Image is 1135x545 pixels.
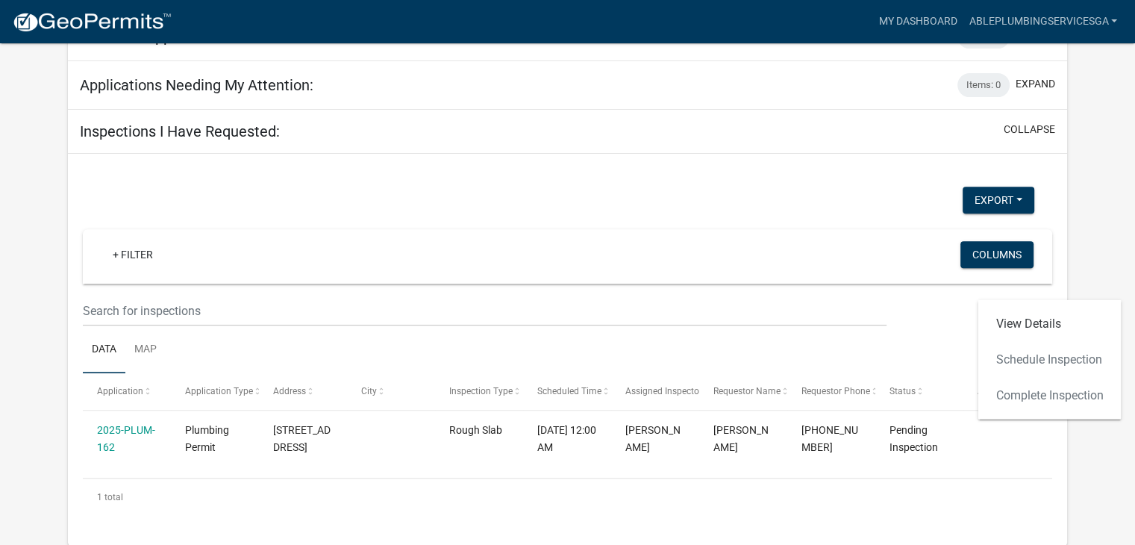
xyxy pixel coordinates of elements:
[273,424,331,453] span: 201 E SUMTER ST
[963,373,1051,409] datatable-header-cell: Actions
[787,373,875,409] datatable-header-cell: Requestor Phone
[97,424,155,453] a: 2025-PLUM-162
[801,424,858,453] span: 478-919-1405
[801,386,870,396] span: Requestor Phone
[963,7,1123,36] a: ableplumbingservicesga
[1004,122,1055,137] button: collapse
[259,373,347,409] datatable-header-cell: Address
[523,373,611,409] datatable-header-cell: Scheduled Time
[83,296,887,326] input: Search for inspections
[101,241,165,268] a: + Filter
[978,300,1121,420] div: Action
[978,306,1121,342] a: View Details
[699,373,787,409] datatable-header-cell: Requestor Name
[960,241,1034,268] button: Columns
[889,424,938,453] span: Pending Inspection
[125,326,166,374] a: Map
[875,373,963,409] datatable-header-cell: Status
[273,386,306,396] span: Address
[611,373,699,409] datatable-header-cell: Assigned Inspector
[449,386,513,396] span: Inspection Type
[872,7,963,36] a: My Dashboard
[185,386,253,396] span: Application Type
[1016,76,1055,92] button: expand
[625,424,681,453] span: Michele Rivera
[978,422,1039,459] button: Action
[171,373,259,409] datatable-header-cell: Application Type
[80,76,313,94] h5: Applications Needing My Attention:
[537,386,601,396] span: Scheduled Time
[963,187,1034,214] button: Export
[80,122,280,140] h5: Inspections I Have Requested:
[713,424,769,453] span: David Pollack
[83,373,171,409] datatable-header-cell: Application
[889,386,916,396] span: Status
[83,479,1052,516] div: 1 total
[361,386,377,396] span: City
[347,373,435,409] datatable-header-cell: City
[537,424,596,453] span: 08/15/2025, 12:00 AM
[185,424,229,453] span: Plumbing Permit
[625,386,702,396] span: Assigned Inspector
[449,424,502,436] span: Rough Slab
[713,386,781,396] span: Requestor Name
[97,386,143,396] span: Application
[957,73,1010,97] div: Items: 0
[83,326,125,374] a: Data
[435,373,523,409] datatable-header-cell: Inspection Type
